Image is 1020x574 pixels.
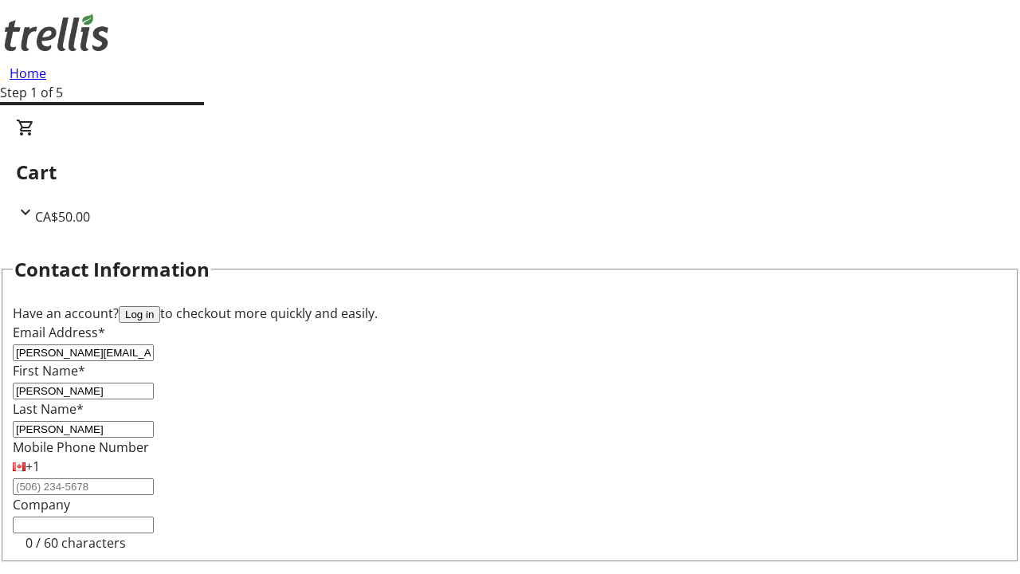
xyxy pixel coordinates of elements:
[16,158,1004,187] h2: Cart
[13,496,70,513] label: Company
[25,534,126,552] tr-character-limit: 0 / 60 characters
[119,306,160,323] button: Log in
[35,208,90,226] span: CA$50.00
[13,324,105,341] label: Email Address*
[16,118,1004,226] div: CartCA$50.00
[13,400,84,418] label: Last Name*
[13,478,154,495] input: (506) 234-5678
[13,304,1007,323] div: Have an account? to checkout more quickly and easily.
[13,362,85,379] label: First Name*
[13,438,149,456] label: Mobile Phone Number
[14,255,210,284] h2: Contact Information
